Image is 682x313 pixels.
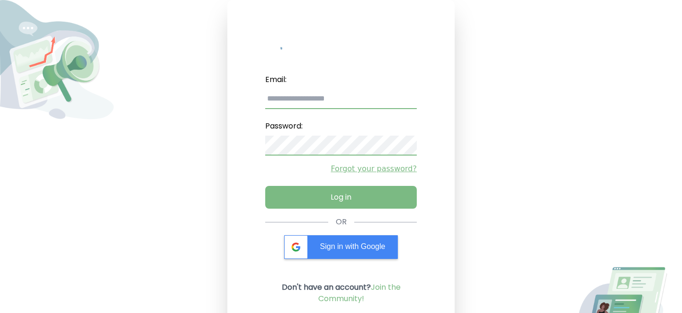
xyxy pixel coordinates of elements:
[318,282,401,304] a: Join the Community!
[320,242,386,250] span: Sign in with Google
[284,235,398,259] div: Sign in with Google
[265,117,417,136] label: Password:
[336,216,347,228] div: OR
[265,70,417,89] label: Email:
[265,186,417,209] button: Log in
[265,163,417,175] a: Forgot your password?
[265,282,417,304] p: Don't have an account?
[280,38,402,55] img: My Influency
